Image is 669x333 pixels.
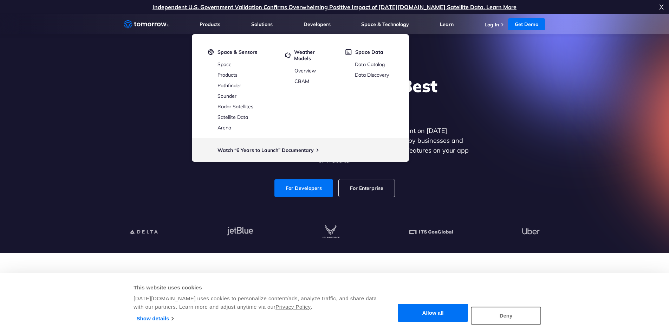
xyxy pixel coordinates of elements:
[345,49,352,55] img: space-data.svg
[217,114,248,120] a: Satellite Data
[304,21,331,27] a: Developers
[440,21,454,27] a: Learn
[217,61,232,68] a: Space
[274,179,333,197] a: For Developers
[355,61,385,68] a: Data Catalog
[251,21,273,27] a: Solutions
[361,21,409,27] a: Space & Technology
[217,72,238,78] a: Products
[294,78,309,84] a: CBAM
[285,49,291,62] img: cycled.svg
[355,49,383,55] span: Space Data
[355,72,389,78] a: Data Discovery
[217,82,241,89] a: Pathfinder
[485,21,499,28] a: Log In
[339,179,395,197] a: For Enterprise
[217,93,236,99] a: Sounder
[124,19,169,30] a: Home link
[217,147,314,153] a: Watch “6 Years to Launch” Documentary
[200,21,220,27] a: Products
[275,304,311,310] a: Privacy Policy
[134,283,378,292] div: This website uses cookies
[471,307,541,325] button: Deny
[217,49,257,55] span: Space & Sensors
[294,68,316,74] a: Overview
[208,49,214,55] img: satelight.svg
[152,4,517,11] a: Independent U.S. Government Validation Confirms Overwhelming Positive Impact of [DATE][DOMAIN_NAM...
[217,103,253,110] a: Radar Satellites
[134,294,378,311] div: [DATE][DOMAIN_NAME] uses cookies to personalize content/ads, analyze traffic, and share data with...
[294,49,332,62] span: Weather Models
[398,304,468,322] button: Allow all
[137,313,174,324] a: Show details
[508,18,545,30] a: Get Demo
[217,124,231,131] a: Arena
